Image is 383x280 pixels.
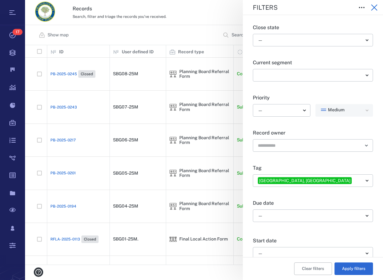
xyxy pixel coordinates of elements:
[258,250,363,257] div: —
[253,94,373,102] p: Priority
[253,199,373,207] p: Due date
[14,4,27,10] span: Help
[258,107,300,114] div: —
[362,141,371,150] button: Open
[253,4,350,11] div: Filters
[253,164,373,172] p: Tag
[355,1,368,14] button: Toggle to Edit Boxes
[328,107,345,113] span: Medium
[334,262,373,275] button: Apply filters
[253,129,373,137] p: Record owner
[13,29,23,35] span: 17
[294,262,332,275] button: Clear filters
[258,212,363,219] div: —
[253,59,373,66] p: Current segment
[259,178,350,184] div: [GEOGRAPHIC_DATA], [GEOGRAPHIC_DATA]
[253,24,373,31] p: Close state
[368,1,380,14] button: Close
[258,37,363,44] div: —
[253,237,373,245] p: Start date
